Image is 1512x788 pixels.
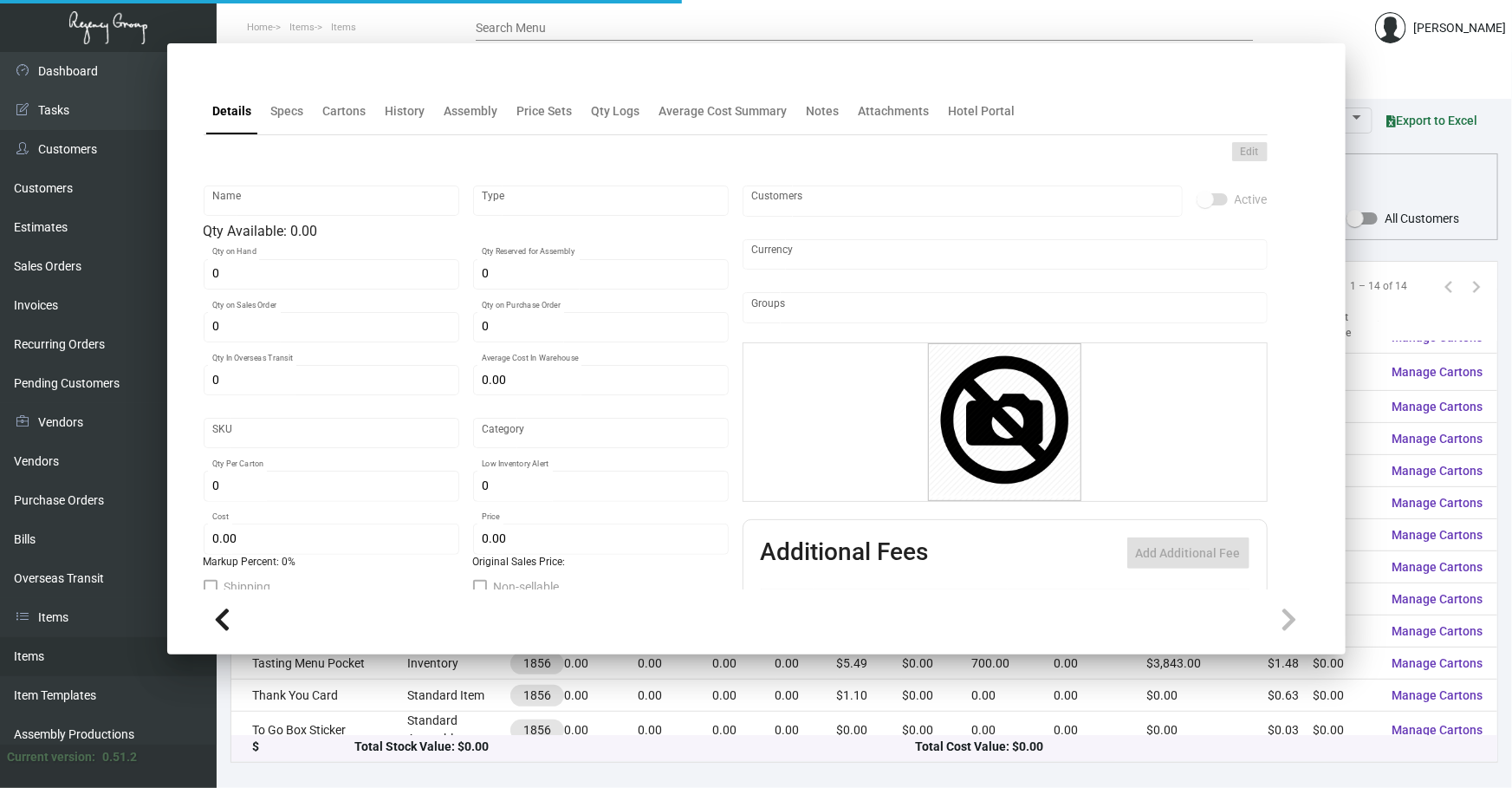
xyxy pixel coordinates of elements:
h2: Additional Fees [761,537,929,569]
span: Manage Cartons [1392,560,1483,574]
button: Previous page [1435,272,1463,300]
td: 0.00 [713,712,775,749]
span: Manage Cartons [1392,723,1483,737]
td: 0.00 [564,712,638,749]
td: $0.00 [1314,615,1379,648]
td: To Go Box Sticker [231,712,407,749]
td: 0.00 [775,648,837,680]
div: Details [213,102,252,120]
td: $1.10 [837,680,902,712]
div: Total Cost Value: $0.00 [915,739,1476,757]
td: $0.63 [1269,680,1314,712]
span: Edit [1241,145,1259,160]
div: Total Stock Value: $0.00 [354,739,916,757]
td: 0.00 [713,680,775,712]
input: Add new.. [751,194,1173,208]
div: Notes [807,102,840,120]
td: $0.00 [1146,680,1268,712]
div: Attachments [859,102,930,120]
div: Average Cost Summary [659,102,788,120]
span: Manage Cartons [1392,432,1483,446]
td: Thank You Card [231,680,407,712]
span: Manage Cartons [1392,400,1483,414]
span: All Customers [1385,208,1459,229]
td: 0.00 [1054,648,1147,680]
td: $0.03 [1269,712,1314,749]
td: Standard Item [407,680,510,712]
td: $0.00 [1314,583,1379,615]
span: Manage Cartons [1392,365,1483,379]
td: $0.00 [837,712,902,749]
div: 1 – 14 of 14 [1350,278,1407,294]
td: $1.48 [1269,648,1314,680]
div: Price Sets [517,102,573,120]
div: Qty Logs [592,102,640,120]
td: 0.00 [775,712,837,749]
td: $0.00 [902,680,971,712]
td: 700.00 [971,648,1054,680]
button: Add Additional Fee [1127,537,1249,569]
div: $ [252,739,354,757]
td: $0.00 [1314,391,1379,423]
td: $0.00 [1146,712,1268,749]
div: 0.51.2 [102,748,137,766]
span: Manage Cartons [1392,656,1483,670]
td: 0.00 [638,712,712,749]
div: 1856 [523,687,551,705]
td: Inventory [407,648,510,680]
td: Standard Assembly [407,712,510,749]
span: Manage Cartons [1392,464,1483,478]
div: 1856 [523,654,551,673]
span: Export to Excel [1386,114,1477,127]
td: $5.49 [837,648,902,680]
button: Edit [1232,142,1268,161]
span: Home [247,22,273,33]
div: Qty Available: 0.00 [204,221,729,242]
td: $0.00 [1314,455,1379,487]
td: $0.00 [1314,519,1379,551]
td: $0.00 [1314,648,1379,680]
td: $0.00 [902,648,971,680]
div: Specs [271,102,304,120]
span: Shipping [224,576,271,597]
span: Items [289,22,315,33]
td: 0.00 [971,712,1054,749]
span: Manage Cartons [1392,496,1483,510]
img: admin@bootstrapmaster.com [1375,12,1406,43]
td: 0.00 [971,680,1054,712]
span: Items [331,22,356,33]
td: Tasting Menu Pocket [231,648,407,680]
div: 1856 [523,721,551,739]
td: 0.00 [1054,680,1147,712]
button: Next page [1463,272,1490,300]
td: $0.00 [1314,712,1379,749]
td: $0.00 [1314,551,1379,583]
div: Assembly [445,102,498,120]
td: $0.00 [1314,487,1379,519]
span: Add Additional Fee [1136,546,1241,560]
td: 0.00 [638,648,712,680]
td: $0.00 [902,712,971,749]
td: 0.00 [564,648,638,680]
td: 0.00 [638,680,712,712]
td: 0.00 [1054,712,1147,749]
td: 0.00 [713,648,775,680]
span: Manage Cartons [1392,624,1483,638]
span: Manage Cartons [1392,592,1483,606]
div: Cartons [323,102,367,120]
div: Hotel Portal [949,102,1016,120]
span: Manage Cartons [1392,528,1483,542]
td: $0.00 [1314,680,1379,712]
td: 0.00 [564,680,638,712]
td: $0.00 [1314,423,1379,455]
td: $3,843.00 [1146,648,1268,680]
input: Add new.. [751,301,1258,315]
span: Non-sellable [494,576,560,597]
div: [PERSON_NAME] [1413,19,1506,37]
div: History [386,102,425,120]
span: Active [1235,189,1268,210]
td: $0.00 [1314,354,1379,391]
span: Manage Cartons [1392,688,1483,702]
div: Current version: [7,748,95,766]
td: 0.00 [775,680,837,712]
